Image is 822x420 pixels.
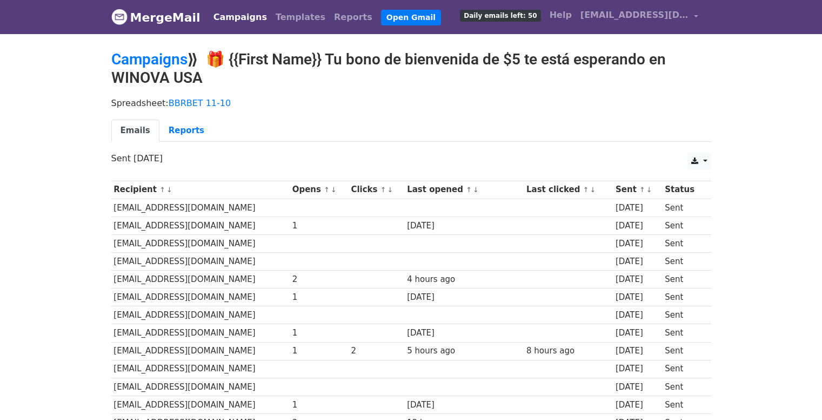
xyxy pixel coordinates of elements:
[616,255,660,268] div: [DATE]
[580,9,689,22] span: [EMAIL_ADDRESS][DOMAIN_NAME]
[209,6,271,28] a: Campaigns
[292,327,346,339] div: 1
[111,324,290,342] td: [EMAIL_ADDRESS][DOMAIN_NAME]
[616,327,660,339] div: [DATE]
[616,309,660,321] div: [DATE]
[111,181,290,199] th: Recipient
[271,6,330,28] a: Templates
[111,360,290,378] td: [EMAIL_ADDRESS][DOMAIN_NAME]
[331,186,337,194] a: ↓
[407,399,521,411] div: [DATE]
[111,234,290,252] td: [EMAIL_ADDRESS][DOMAIN_NAME]
[616,273,660,286] div: [DATE]
[159,186,165,194] a: ↑
[292,291,346,304] div: 1
[524,181,613,199] th: Last clicked
[662,360,704,378] td: Sent
[111,120,159,142] a: Emails
[662,324,704,342] td: Sent
[768,368,822,420] div: Widget de chat
[407,345,521,357] div: 5 hours ago
[662,271,704,288] td: Sent
[292,220,346,232] div: 1
[646,186,652,194] a: ↓
[111,288,290,306] td: [EMAIL_ADDRESS][DOMAIN_NAME]
[292,345,346,357] div: 1
[662,199,704,216] td: Sent
[616,202,660,214] div: [DATE]
[111,216,290,234] td: [EMAIL_ADDRESS][DOMAIN_NAME]
[111,97,711,109] p: Spreadsheet:
[456,4,545,26] a: Daily emails left: 50
[662,378,704,396] td: Sent
[111,50,711,87] h2: ⟫ 🎁 {{First Name}} Tu bono de bienvenida de $5 te está esperando en WINOVA USA
[407,220,521,232] div: [DATE]
[324,186,330,194] a: ↑
[613,181,662,199] th: Sent
[169,98,231,108] a: BBRBET 11-10
[616,345,660,357] div: [DATE]
[290,181,349,199] th: Opens
[768,368,822,420] iframe: Chat Widget
[111,50,188,68] a: Campaigns
[616,399,660,411] div: [DATE]
[381,10,441,25] a: Open Gmail
[292,399,346,411] div: 1
[583,186,589,194] a: ↑
[576,4,703,30] a: [EMAIL_ADDRESS][DOMAIN_NAME]
[662,216,704,234] td: Sent
[662,342,704,360] td: Sent
[404,181,524,199] th: Last opened
[639,186,645,194] a: ↑
[111,396,290,414] td: [EMAIL_ADDRESS][DOMAIN_NAME]
[466,186,472,194] a: ↑
[616,238,660,250] div: [DATE]
[473,186,479,194] a: ↓
[111,153,711,164] p: Sent [DATE]
[407,291,521,304] div: [DATE]
[159,120,213,142] a: Reports
[662,234,704,252] td: Sent
[111,199,290,216] td: [EMAIL_ADDRESS][DOMAIN_NAME]
[526,345,610,357] div: 8 hours ago
[407,273,521,286] div: 4 hours ago
[111,271,290,288] td: [EMAIL_ADDRESS][DOMAIN_NAME]
[662,396,704,414] td: Sent
[407,327,521,339] div: [DATE]
[380,186,386,194] a: ↑
[111,342,290,360] td: [EMAIL_ADDRESS][DOMAIN_NAME]
[349,181,405,199] th: Clicks
[616,291,660,304] div: [DATE]
[166,186,172,194] a: ↓
[111,378,290,396] td: [EMAIL_ADDRESS][DOMAIN_NAME]
[292,273,346,286] div: 2
[460,10,540,22] span: Daily emails left: 50
[590,186,596,194] a: ↓
[616,220,660,232] div: [DATE]
[111,9,128,25] img: MergeMail logo
[111,253,290,271] td: [EMAIL_ADDRESS][DOMAIN_NAME]
[545,4,576,26] a: Help
[616,381,660,393] div: [DATE]
[111,306,290,324] td: [EMAIL_ADDRESS][DOMAIN_NAME]
[662,306,704,324] td: Sent
[616,363,660,375] div: [DATE]
[662,253,704,271] td: Sent
[387,186,393,194] a: ↓
[111,6,201,29] a: MergeMail
[662,288,704,306] td: Sent
[351,345,402,357] div: 2
[330,6,377,28] a: Reports
[662,181,704,199] th: Status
